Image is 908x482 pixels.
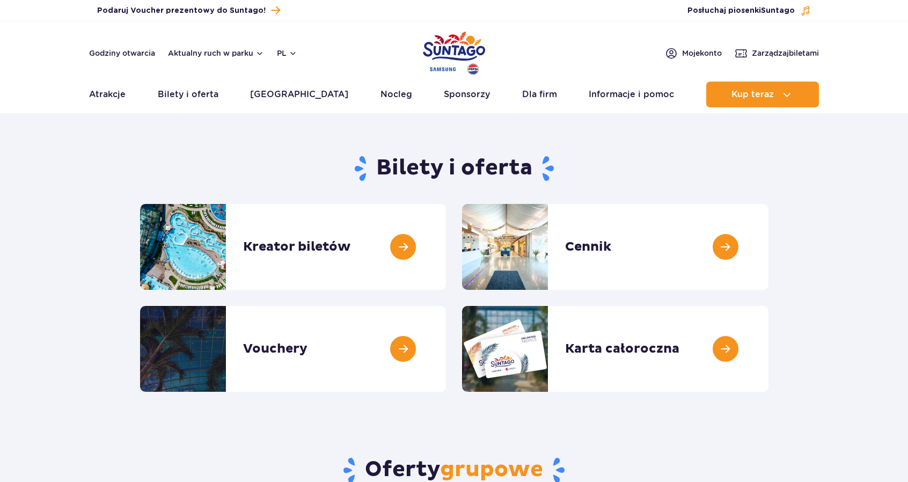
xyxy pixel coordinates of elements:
h1: Bilety i oferta [140,155,768,182]
a: Mojekonto [665,47,722,60]
span: Zarządzaj biletami [752,48,819,59]
a: Podaruj Voucher prezentowy do Suntago! [97,3,280,18]
button: Posłuchaj piosenkiSuntago [687,5,811,16]
span: Suntago [761,7,795,14]
a: Godziny otwarcia [89,48,155,59]
a: Informacje i pomoc [589,82,674,107]
a: Atrakcje [89,82,126,107]
a: Zarządzajbiletami [735,47,819,60]
button: pl [277,48,297,59]
a: Nocleg [380,82,412,107]
span: Kup teraz [731,90,774,99]
a: Park of Poland [423,27,485,76]
span: Posłuchaj piosenki [687,5,795,16]
a: Sponsorzy [444,82,490,107]
button: Aktualny ruch w parku [168,49,264,57]
span: Moje konto [682,48,722,59]
a: Dla firm [522,82,557,107]
a: Bilety i oferta [158,82,218,107]
span: Podaruj Voucher prezentowy do Suntago! [97,5,266,16]
a: [GEOGRAPHIC_DATA] [250,82,348,107]
button: Kup teraz [706,82,819,107]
